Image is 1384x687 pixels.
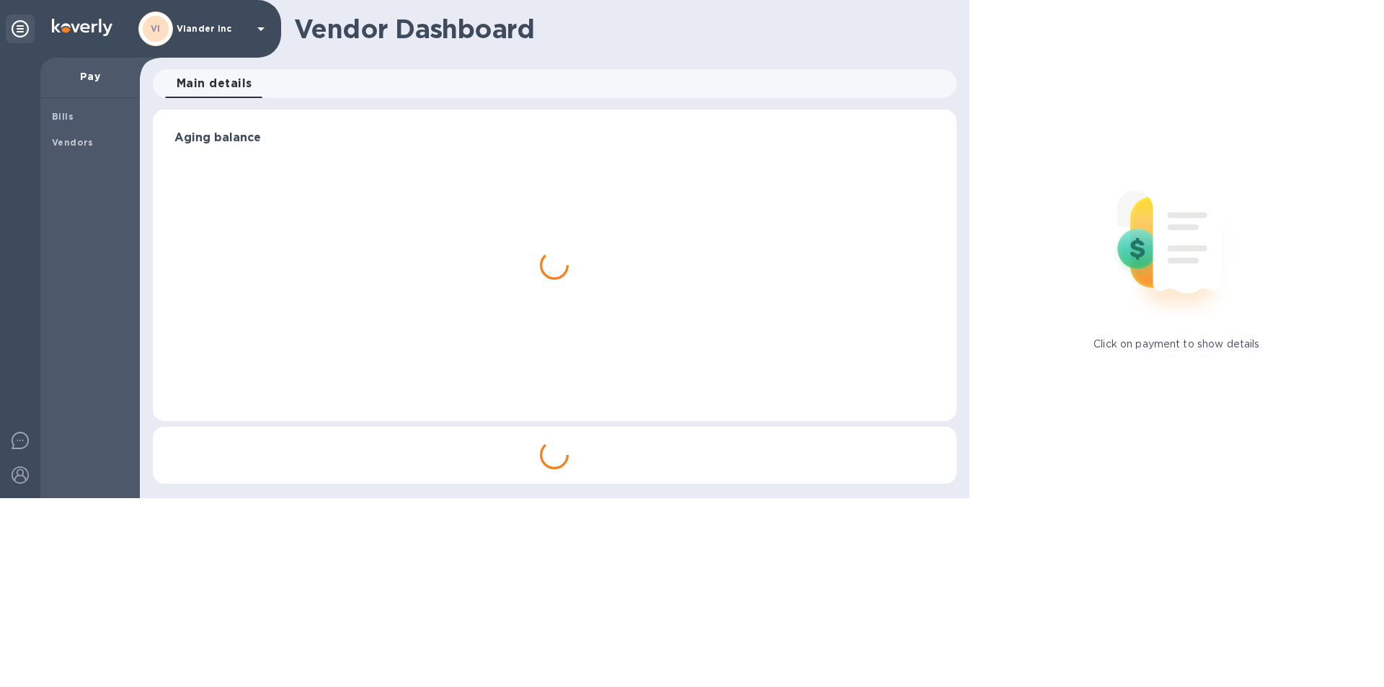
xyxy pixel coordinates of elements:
b: Bills [52,111,74,122]
p: Viander inc [177,24,249,34]
p: Pay [52,69,128,84]
div: Unpin categories [6,14,35,43]
p: Click on payment to show details [1094,337,1259,352]
img: Logo [52,19,112,36]
h1: Vendor Dashboard [294,14,946,44]
b: Vendors [52,137,94,148]
h3: Aging balance [174,131,935,145]
span: Main details [177,74,252,94]
b: VI [151,23,161,34]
